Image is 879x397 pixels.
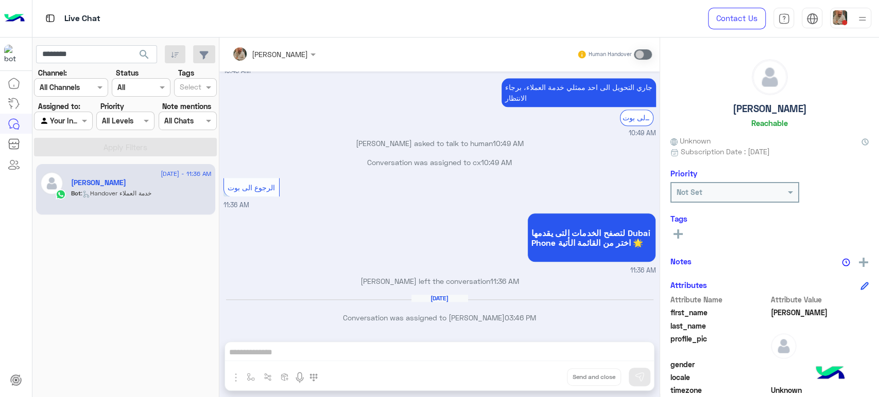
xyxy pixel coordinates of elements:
span: الرجوع الى بوت [228,183,275,192]
span: search [138,48,150,61]
img: add [859,258,868,267]
img: profile [856,12,869,25]
label: Assigned to: [38,101,80,112]
p: [PERSON_NAME] asked to talk to human [223,138,656,149]
p: 16/6/2025, 10:49 AM [502,78,656,107]
h6: Priority [670,169,697,178]
p: Live Chat [64,12,100,26]
span: 11:36 AM [630,266,656,276]
h6: Notes [670,257,692,266]
span: عادل [771,307,869,318]
img: tab [778,13,790,25]
span: 10:49 AM [629,129,656,138]
span: Attribute Value [771,294,869,305]
label: Status [116,67,139,78]
img: WhatsApp [56,189,66,200]
span: 11:36 AM [223,201,249,209]
span: gender [670,359,769,370]
span: null [771,359,869,370]
img: defaultAdmin.png [771,333,797,359]
label: Channel: [38,67,67,78]
h6: [DATE] [411,295,468,302]
label: Tags [178,67,194,78]
div: Select [178,81,201,95]
img: hulul-logo.png [812,356,848,392]
p: Conversation was assigned to [PERSON_NAME] [223,312,656,323]
img: tab [806,13,818,25]
img: userImage [833,10,847,25]
label: Priority [100,101,124,112]
span: 10:49 AM [223,67,251,75]
span: 10:49 AM [493,139,524,148]
img: defaultAdmin.png [40,172,63,195]
span: 11:36 AM [490,277,519,285]
span: 10:49 AM [481,158,512,167]
p: Conversation was assigned to cx [223,157,656,168]
span: 03:46 PM [505,313,536,322]
div: الرجوع الى بوت [620,110,653,125]
span: Subscription Date : [DATE] [681,146,770,157]
a: tab [773,8,794,29]
h6: Reachable [751,118,788,128]
button: search [132,45,157,67]
img: 1403182699927242 [4,45,23,63]
h5: [PERSON_NAME] [733,103,807,115]
span: last_name [670,320,769,331]
span: Unknown [771,385,869,395]
a: Contact Us [708,8,766,29]
span: لتصفح الخدمات التى يقدمها Dubai Phone اختر من القائمة الأتية 🌟 [531,228,652,247]
button: Apply Filters [34,138,217,156]
span: Bot [71,189,81,197]
h6: Attributes [670,280,707,290]
img: defaultAdmin.png [752,60,787,95]
small: Human Handover [589,50,632,59]
span: first_name [670,307,769,318]
label: Note mentions [162,101,211,112]
span: null [771,372,869,383]
span: [DATE] - 11:36 AM [161,169,211,178]
span: timezone [670,385,769,395]
button: Send and close [567,368,621,386]
span: : Handover خدمة العملاء [81,189,151,197]
h6: Tags [670,214,869,223]
span: profile_pic [670,333,769,357]
p: [PERSON_NAME] left the conversation [223,276,656,286]
span: Unknown [670,135,711,146]
img: Logo [4,8,25,29]
h5: عادل [71,178,126,187]
img: tab [44,12,57,25]
img: notes [842,258,850,266]
span: Attribute Name [670,294,769,305]
span: locale [670,372,769,383]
